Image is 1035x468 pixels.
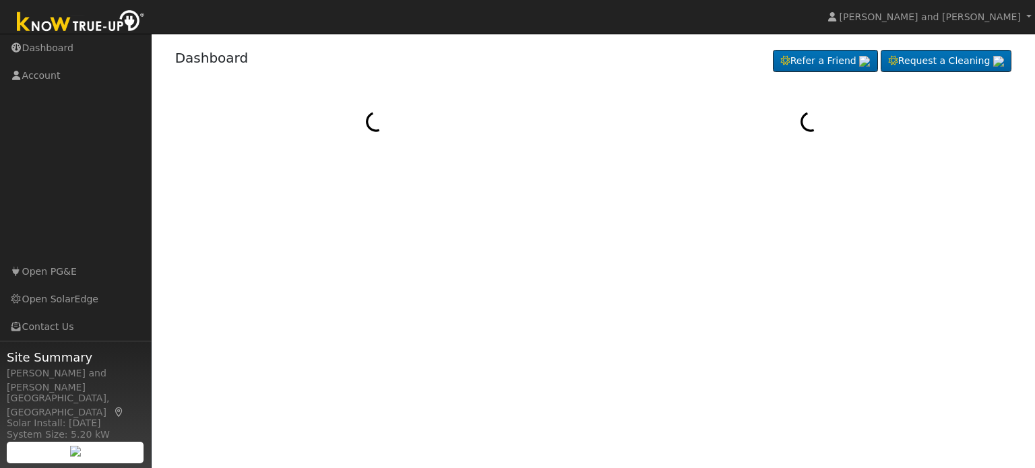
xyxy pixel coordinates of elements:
div: [GEOGRAPHIC_DATA], [GEOGRAPHIC_DATA] [7,391,144,420]
img: retrieve [70,446,81,457]
div: System Size: 5.20 kW [7,428,144,442]
a: Dashboard [175,50,249,66]
a: Refer a Friend [773,50,878,73]
a: Request a Cleaning [881,50,1011,73]
a: Map [113,407,125,417]
span: Site Summary [7,348,144,366]
img: Know True-Up [10,7,152,38]
span: [PERSON_NAME] and [PERSON_NAME] [840,11,1021,22]
img: retrieve [993,56,1004,67]
div: Solar Install: [DATE] [7,416,144,430]
div: [PERSON_NAME] and [PERSON_NAME] [7,366,144,395]
img: retrieve [859,56,870,67]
